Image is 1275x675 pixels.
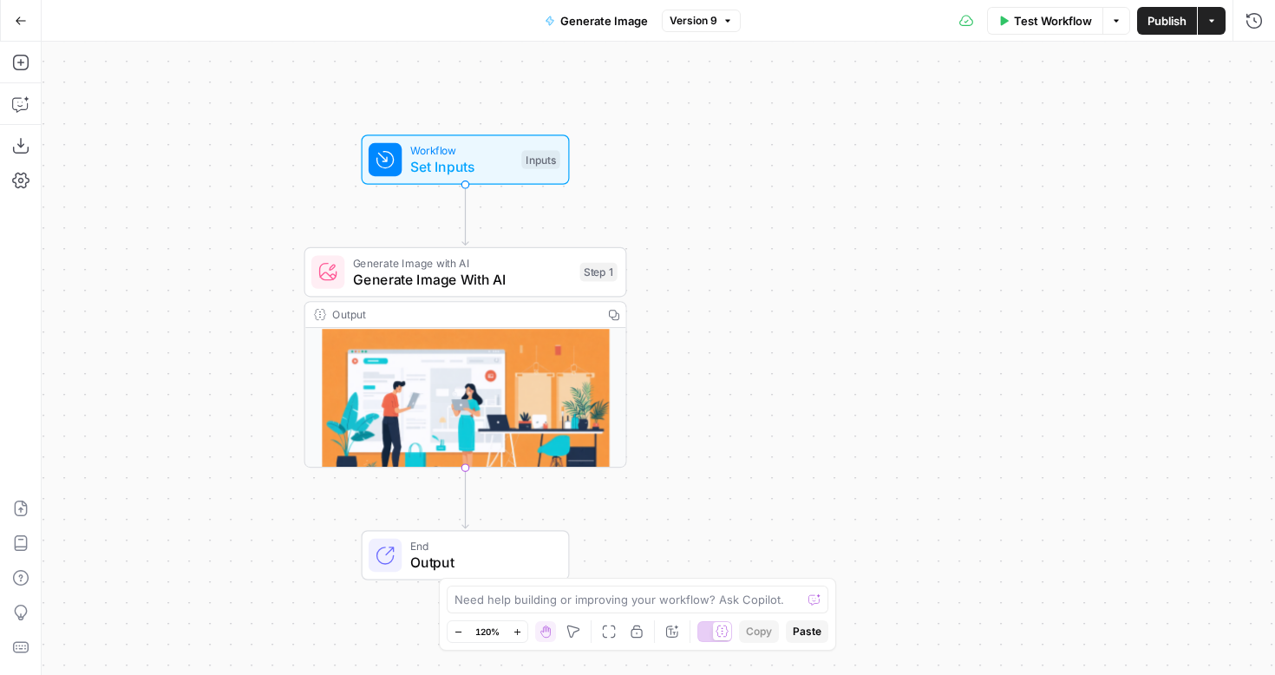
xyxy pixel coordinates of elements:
[670,13,717,29] span: Version 9
[462,468,468,528] g: Edge from step_1 to end
[410,156,513,177] span: Set Inputs
[1014,12,1092,29] span: Test Workflow
[475,625,500,639] span: 120%
[580,263,618,282] div: Step 1
[304,530,627,580] div: EndOutput
[793,624,821,639] span: Paste
[462,185,468,246] g: Edge from start to step_1
[410,552,552,573] span: Output
[353,254,572,271] span: Generate Image with AI
[305,328,626,493] img: image.png
[560,12,648,29] span: Generate Image
[353,269,572,290] span: Generate Image With AI
[786,620,828,643] button: Paste
[410,142,513,159] span: Workflow
[304,247,627,468] div: Generate Image with AIGenerate Image With AIStep 1Output
[987,7,1102,35] button: Test Workflow
[662,10,741,32] button: Version 9
[410,538,552,554] span: End
[534,7,658,35] button: Generate Image
[746,624,772,639] span: Copy
[304,134,627,185] div: WorkflowSet InputsInputs
[1147,12,1187,29] span: Publish
[521,150,559,169] div: Inputs
[1137,7,1197,35] button: Publish
[739,620,779,643] button: Copy
[332,306,594,323] div: Output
